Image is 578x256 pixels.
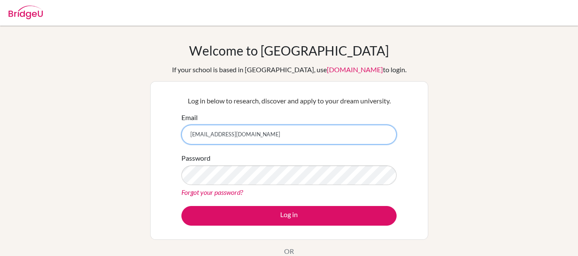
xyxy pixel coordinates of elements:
[181,206,397,226] button: Log in
[181,153,210,163] label: Password
[327,65,383,74] a: [DOMAIN_NAME]
[9,6,43,19] img: Bridge-U
[181,96,397,106] p: Log in below to research, discover and apply to your dream university.
[181,112,198,123] label: Email
[181,188,243,196] a: Forgot your password?
[189,43,389,58] h1: Welcome to [GEOGRAPHIC_DATA]
[172,65,406,75] div: If your school is based in [GEOGRAPHIC_DATA], use to login.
